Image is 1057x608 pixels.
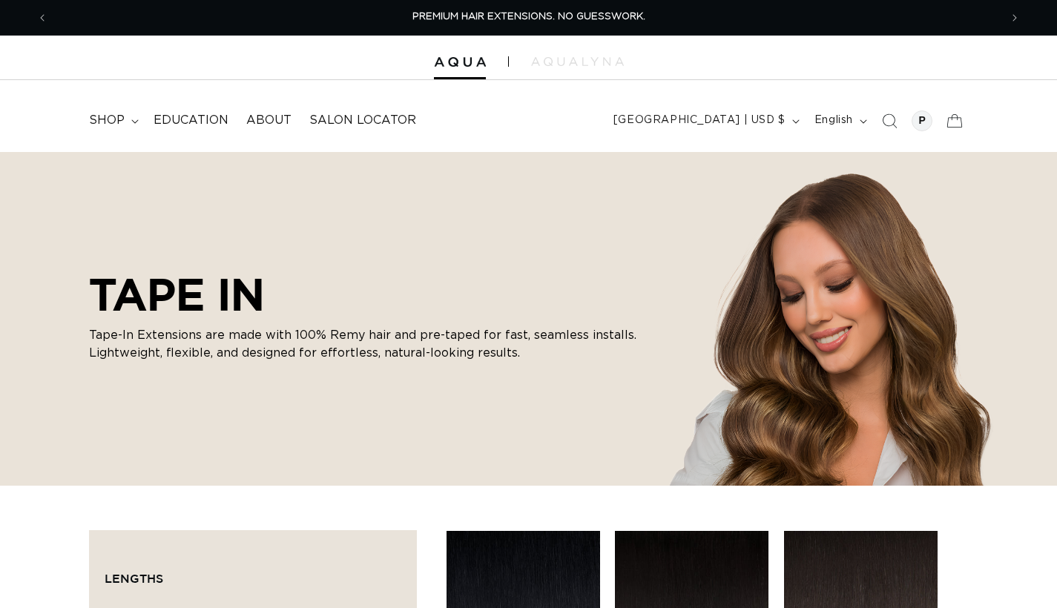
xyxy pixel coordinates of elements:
summary: Search [873,105,906,137]
span: Salon Locator [309,113,416,128]
span: shop [89,113,125,128]
img: aqualyna.com [531,57,624,66]
a: Salon Locator [300,104,425,137]
summary: Lengths (0 selected) [105,546,401,599]
span: About [246,113,292,128]
button: [GEOGRAPHIC_DATA] | USD $ [605,107,806,135]
span: English [814,113,853,128]
span: [GEOGRAPHIC_DATA] | USD $ [613,113,786,128]
span: Lengths [105,572,163,585]
button: Previous announcement [26,4,59,32]
button: Next announcement [998,4,1031,32]
button: English [806,107,873,135]
a: Education [145,104,237,137]
a: About [237,104,300,137]
h2: TAPE IN [89,268,653,320]
summary: shop [80,104,145,137]
span: Education [154,113,228,128]
img: Aqua Hair Extensions [434,57,486,67]
p: Tape-In Extensions are made with 100% Remy hair and pre-taped for fast, seamless installs. Lightw... [89,326,653,362]
span: PREMIUM HAIR EXTENSIONS. NO GUESSWORK. [412,12,645,22]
